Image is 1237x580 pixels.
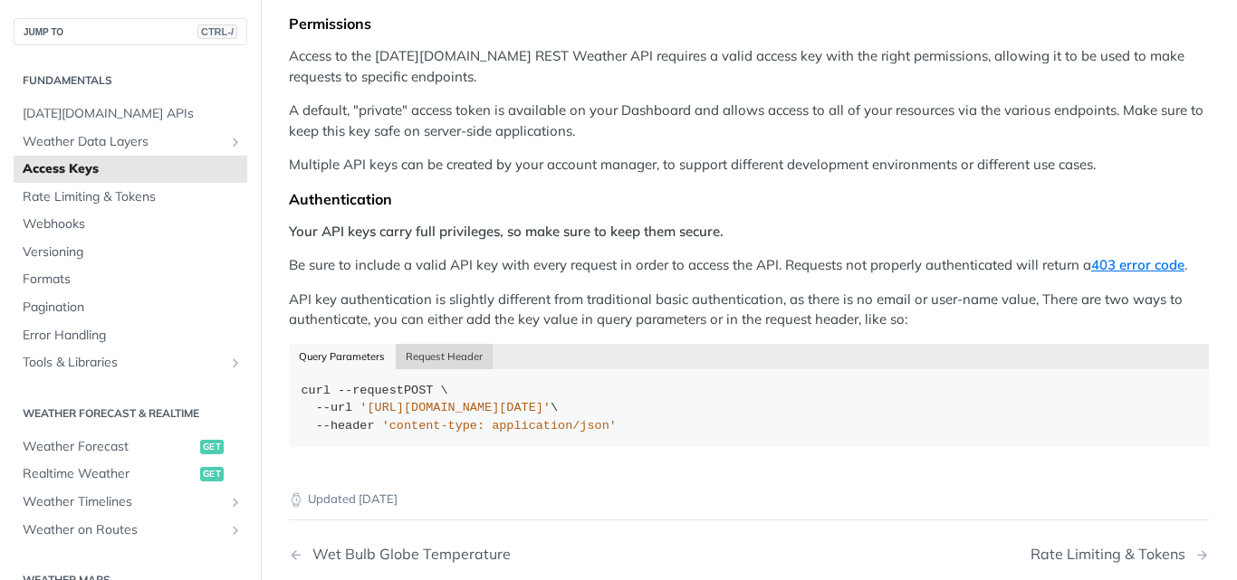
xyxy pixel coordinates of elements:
p: Be sure to include a valid API key with every request in order to access the API. Requests not pr... [289,255,1209,276]
a: 403 error code [1091,256,1184,273]
h2: Fundamentals [14,72,247,89]
div: Rate Limiting & Tokens [1031,546,1194,563]
span: '[URL][DOMAIN_NAME][DATE]' [360,401,551,414]
span: Versioning [23,243,243,261]
span: get [200,440,224,454]
div: Wet Bulb Globe Temperature [303,546,511,563]
span: 'content-type: application/json' [382,419,617,433]
button: Show subpages for Tools & Libraries [228,356,243,370]
span: Weather Timelines [23,493,224,511]
a: Webhooks [14,211,247,238]
button: Show subpages for Weather on Routes [228,523,243,537]
span: Error Handling [23,327,243,345]
h2: Weather Forecast & realtime [14,405,247,422]
span: Access Keys [23,160,243,178]
p: API key authentication is slightly different from traditional basic authentication, as there is n... [289,290,1209,330]
span: Formats [23,271,243,289]
div: Authentication [289,190,1209,208]
p: Access to the [DATE][DOMAIN_NAME] REST Weather API requires a valid access key with the right per... [289,46,1209,87]
a: Tools & LibrariesShow subpages for Tools & Libraries [14,349,247,376]
a: [DATE][DOMAIN_NAME] APIs [14,100,247,128]
button: Show subpages for Weather Data Layers [228,135,243,149]
p: Updated [DATE] [289,490,1209,509]
span: --url [316,401,353,414]
a: Next Page: Rate Limiting & Tokens [1031,546,1209,563]
a: Formats [14,266,247,293]
p: A default, "private" access token is available on your Dashboard and allows access to all of your... [289,100,1209,141]
button: Show subpages for Weather Timelines [228,495,243,509]
span: --header [316,419,375,433]
span: Realtime Weather [23,465,196,483]
a: Realtime Weatherget [14,461,247,488]
span: Pagination [23,299,243,317]
a: Access Keys [14,156,247,183]
div: Permissions [289,14,1209,33]
span: CTRL-/ [197,24,237,39]
a: Weather TimelinesShow subpages for Weather Timelines [14,489,247,516]
div: POST \ \ [302,382,1197,435]
span: Tools & Libraries [23,354,224,372]
span: Weather Forecast [23,438,196,456]
span: curl [302,384,331,397]
span: [DATE][DOMAIN_NAME] APIs [23,105,243,123]
p: Multiple API keys can be created by your account manager, to support different development enviro... [289,155,1209,176]
button: JUMP TOCTRL-/ [14,18,247,45]
span: Rate Limiting & Tokens [23,188,243,206]
span: --request [338,384,404,397]
a: Weather Data LayersShow subpages for Weather Data Layers [14,128,247,156]
a: Weather on RoutesShow subpages for Weather on Routes [14,517,247,544]
strong: Your API keys carry full privileges, so make sure to keep them secure. [289,223,724,240]
a: Pagination [14,294,247,321]
a: Weather Forecastget [14,433,247,461]
a: Error Handling [14,322,247,349]
a: Rate Limiting & Tokens [14,184,247,211]
span: Webhooks [23,215,243,233]
span: Weather on Routes [23,521,224,539]
a: Previous Page: Wet Bulb Globe Temperature [289,546,683,563]
span: Weather Data Layers [23,133,224,151]
span: get [200,467,224,481]
button: Request Header [396,344,494,369]
a: Versioning [14,239,247,266]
